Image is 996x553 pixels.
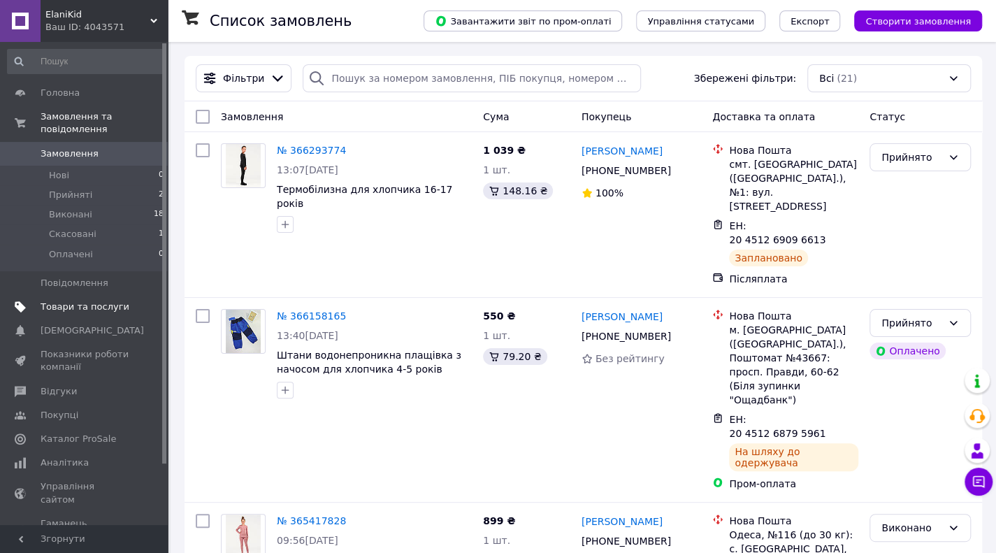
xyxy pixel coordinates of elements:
[226,144,261,187] img: Фото товару
[881,150,942,165] div: Прийнято
[729,272,858,286] div: Післяплата
[483,330,510,341] span: 1 шт.
[854,10,982,31] button: Створити замовлення
[435,15,611,27] span: Завантажити звіт по пром-оплаті
[881,520,942,536] div: Виконано
[729,143,858,157] div: Нова Пошта
[483,145,526,156] span: 1 039 ₴
[159,169,164,182] span: 0
[729,323,858,407] div: м. [GEOGRAPHIC_DATA] ([GEOGRAPHIC_DATA].), Поштомат №43667: просп. Правди, 60-62 (Біля зупинки "О...
[729,414,825,439] span: ЕН: 20 4512 6879 5961
[837,73,857,84] span: (21)
[965,468,993,496] button: Чат з покупцем
[483,515,515,526] span: 899 ₴
[819,71,834,85] span: Всі
[483,164,510,175] span: 1 шт.
[596,187,623,199] span: 100%
[41,517,129,543] span: Гаманець компанії
[49,169,69,182] span: Нові
[159,228,164,240] span: 1
[41,457,89,469] span: Аналітика
[159,248,164,261] span: 0
[483,348,547,365] div: 79.20 ₴
[483,182,553,199] div: 148.16 ₴
[49,208,92,221] span: Виконані
[582,111,631,122] span: Покупець
[582,331,671,342] span: [PHONE_NUMBER]
[729,250,808,266] div: Заплановано
[49,228,96,240] span: Скасовані
[596,353,665,364] span: Без рейтингу
[159,189,164,201] span: 2
[226,310,261,353] img: Фото товару
[636,10,765,31] button: Управління статусами
[41,277,108,289] span: Повідомлення
[277,350,461,375] a: Штани водонепроникна плащівка з начосом для хлопчика 4-5 років
[221,143,266,188] a: Фото товару
[223,71,264,85] span: Фільтри
[582,310,663,324] a: [PERSON_NAME]
[45,21,168,34] div: Ваш ID: 4043571
[483,111,509,122] span: Cума
[41,433,116,445] span: Каталог ProSale
[483,310,515,322] span: 550 ₴
[712,111,815,122] span: Доставка та оплата
[840,15,982,26] a: Створити замовлення
[49,189,92,201] span: Прийняті
[791,16,830,27] span: Експорт
[41,87,80,99] span: Головна
[647,16,754,27] span: Управління статусами
[154,208,164,221] span: 18
[881,315,942,331] div: Прийнято
[729,220,825,245] span: ЕН: 20 4512 6909 6613
[779,10,841,31] button: Експорт
[582,536,671,547] span: [PHONE_NUMBER]
[869,111,905,122] span: Статус
[729,309,858,323] div: Нова Пошта
[277,145,346,156] a: № 366293774
[277,164,338,175] span: 13:07[DATE]
[582,515,663,529] a: [PERSON_NAME]
[7,49,165,74] input: Пошук
[41,348,129,373] span: Показники роботи компанії
[424,10,622,31] button: Завантажити звіт по пром-оплаті
[729,514,858,528] div: Нова Пошта
[221,111,283,122] span: Замовлення
[582,165,671,176] span: [PHONE_NUMBER]
[729,477,858,491] div: Пром-оплата
[221,309,266,354] a: Фото товару
[41,409,78,422] span: Покупці
[277,330,338,341] span: 13:40[DATE]
[865,16,971,27] span: Створити замовлення
[41,110,168,136] span: Замовлення та повідомлення
[869,343,945,359] div: Оплачено
[729,157,858,213] div: смт. [GEOGRAPHIC_DATA] ([GEOGRAPHIC_DATA].), №1: вул. [STREET_ADDRESS]
[41,480,129,505] span: Управління сайтом
[729,443,858,471] div: На шляху до одержувача
[277,184,452,209] a: Термобілизна для хлопчика 16-17 років
[277,515,346,526] a: № 365417828
[694,71,796,85] span: Збережені фільтри:
[41,324,144,337] span: [DEMOGRAPHIC_DATA]
[582,144,663,158] a: [PERSON_NAME]
[303,64,641,92] input: Пошук за номером замовлення, ПІБ покупця, номером телефону, Email, номером накладної
[45,8,150,21] span: ElaniKid
[49,248,93,261] span: Оплачені
[277,310,346,322] a: № 366158165
[41,301,129,313] span: Товари та послуги
[210,13,352,29] h1: Список замовлень
[41,148,99,160] span: Замовлення
[483,535,510,546] span: 1 шт.
[41,385,77,398] span: Відгуки
[277,535,338,546] span: 09:56[DATE]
